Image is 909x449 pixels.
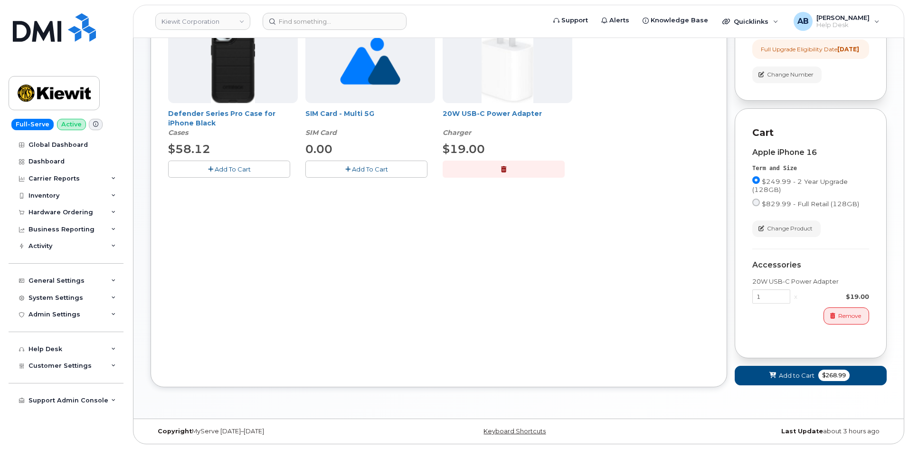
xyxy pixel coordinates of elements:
[752,277,869,286] div: 20W USB-C Power Adapter
[561,16,588,25] span: Support
[215,165,251,173] span: Add To Cart
[790,292,801,301] div: x
[752,220,821,237] button: Change Product
[752,261,869,269] div: Accessories
[305,142,332,156] span: 0.00
[824,307,869,324] button: Remove
[838,312,861,320] span: Remove
[797,16,809,27] span: AB
[801,292,869,301] div: $19.00
[595,11,636,30] a: Alerts
[340,19,400,103] img: no_image_found-2caef05468ed5679b831cfe6fc140e25e0c280774317ffc20a367ab7fd17291e.png
[155,13,250,30] a: Kiewit Corporation
[818,370,850,381] span: $268.99
[752,178,848,193] span: $249.99 - 2 Year Upgrade (128GB)
[636,11,715,30] a: Knowledge Base
[752,148,869,157] div: Apple iPhone 16
[767,70,814,79] span: Change Number
[752,67,822,83] button: Change Number
[752,164,869,172] div: Term and Size
[752,176,760,184] input: $249.99 - 2 Year Upgrade (128GB)
[761,45,859,53] div: Full Upgrade Eligibility Date
[716,12,785,31] div: Quicklinks
[641,428,887,435] div: about 3 hours ago
[352,165,388,173] span: Add To Cart
[779,371,814,380] span: Add to Cart
[781,428,823,435] strong: Last Update
[651,16,708,25] span: Knowledge Base
[547,11,595,30] a: Support
[752,199,760,206] input: $829.99 - Full Retail (128GB)
[609,16,629,25] span: Alerts
[443,109,572,137] div: 20W USB-C Power Adapter
[151,428,396,435] div: MyServe [DATE]–[DATE]
[816,21,870,29] span: Help Desk
[816,14,870,21] span: [PERSON_NAME]
[263,13,407,30] input: Find something...
[767,224,813,233] span: Change Product
[482,19,533,103] img: apple20w.jpg
[211,19,256,103] img: defenderiphone14.png
[168,109,298,137] div: Defender Series Pro Case for iPhone Black
[305,109,435,137] div: SIM Card - Multi 5G
[752,126,869,140] p: Cart
[168,161,290,177] button: Add To Cart
[305,128,337,137] em: SIM Card
[305,161,427,177] button: Add To Cart
[443,128,471,137] em: Charger
[762,200,859,208] span: $829.99 - Full Retail (128GB)
[158,428,192,435] strong: Copyright
[305,109,374,118] a: SIM Card - Multi 5G
[168,109,275,127] a: Defender Series Pro Case for iPhone Black
[837,46,859,53] strong: [DATE]
[168,142,210,156] span: $58.12
[483,428,546,435] a: Keyboard Shortcuts
[443,142,485,156] span: $19.00
[168,128,188,137] em: Cases
[735,366,887,385] button: Add to Cart $268.99
[443,109,542,118] a: 20W USB-C Power Adapter
[868,408,902,442] iframe: Messenger Launcher
[734,18,768,25] span: Quicklinks
[787,12,886,31] div: Adam Bake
